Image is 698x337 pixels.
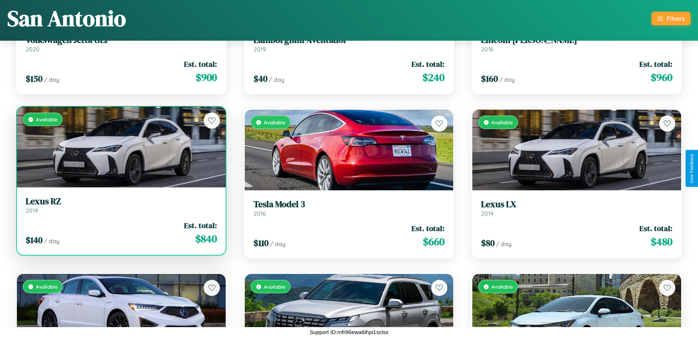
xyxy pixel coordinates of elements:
span: / day [499,76,515,83]
span: 2019 [254,45,266,53]
a: Lincoln [PERSON_NAME]2016 [481,35,672,53]
span: / day [44,237,59,245]
h3: Lexus RZ [26,196,217,207]
span: Est. total: [411,59,444,69]
span: Available [264,119,285,125]
span: $ 480 [651,234,672,249]
span: 2014 [481,210,494,217]
span: Est. total: [411,223,444,234]
div: Give Feedback [689,154,694,183]
span: Available [36,283,58,290]
span: $ 240 [422,70,444,85]
a: Lexus LX2014 [481,199,672,217]
span: / day [269,76,284,83]
p: Support ID: mfr86ewa6ihpi1sclsx [310,327,388,337]
h3: Lincoln [PERSON_NAME] [481,35,672,45]
h3: Tesla Model 3 [254,199,445,210]
span: 2016 [481,45,494,53]
span: / day [44,76,59,83]
div: Filters [666,15,685,22]
span: 2019 [26,207,38,214]
span: $ 140 [26,234,43,246]
span: $ 900 [196,70,217,85]
a: Lexus RZ2019 [26,196,217,214]
span: $ 150 [26,73,43,85]
span: $ 160 [481,73,498,85]
span: Available [491,283,513,290]
span: $ 660 [423,234,444,249]
span: $ 80 [481,237,495,249]
span: / day [496,240,512,248]
h3: Lexus LX [481,199,672,210]
span: $ 960 [651,70,672,85]
span: Est. total: [184,59,217,69]
span: Available [264,283,285,290]
h1: San Antonio [7,3,126,33]
span: Est. total: [639,223,672,234]
span: $ 840 [195,231,217,246]
span: Available [36,116,58,122]
a: Volkswagen Jetta GLI2020 [26,35,217,53]
span: 2020 [26,45,40,53]
a: Tesla Model 32016 [254,199,445,217]
a: Lamborghini Aventador2019 [254,35,445,53]
span: Est. total: [639,59,672,69]
button: Filters [651,12,691,25]
span: / day [270,240,285,248]
span: $ 110 [254,237,269,249]
span: $ 40 [254,73,267,85]
span: 2016 [254,210,266,217]
span: Est. total: [184,220,217,231]
span: Available [491,119,513,125]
